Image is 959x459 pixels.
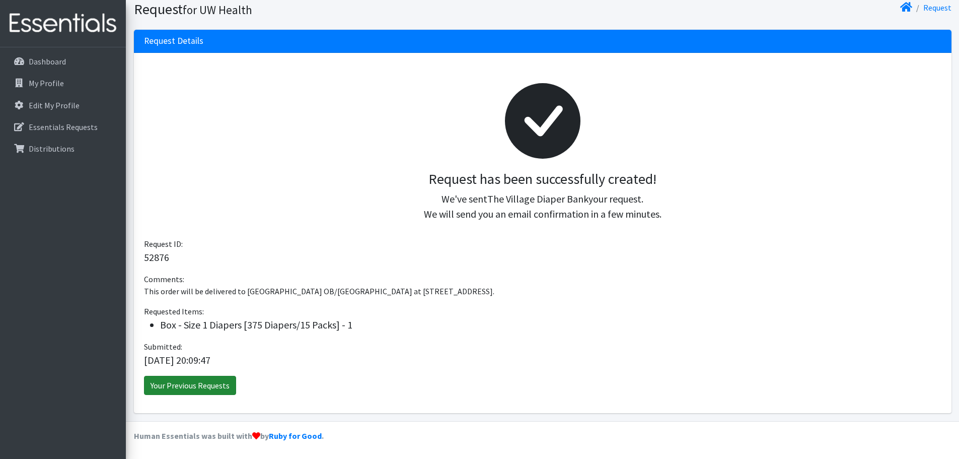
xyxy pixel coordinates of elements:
[4,95,122,115] a: Edit My Profile
[152,171,933,188] h3: Request has been successfully created!
[29,78,64,88] p: My Profile
[144,342,182,352] span: Submitted:
[144,353,941,368] p: [DATE] 20:09:47
[487,192,588,205] span: The Village Diaper Bank
[134,431,324,441] strong: Human Essentials was built with by .
[144,239,183,249] span: Request ID:
[152,191,933,222] p: We've sent your request. We will send you an email confirmation in a few minutes.
[923,3,951,13] a: Request
[134,1,539,18] h1: Request
[4,7,122,40] img: HumanEssentials
[269,431,322,441] a: Ruby for Good
[144,285,941,297] p: This order will be delivered to [GEOGRAPHIC_DATA] OB/[GEOGRAPHIC_DATA] at [STREET_ADDRESS].
[29,144,75,154] p: Distributions
[4,73,122,93] a: My Profile
[144,306,204,316] span: Requested Items:
[183,3,252,17] small: for UW Health
[29,100,80,110] p: Edit My Profile
[4,51,122,72] a: Dashboard
[144,376,236,395] a: Your Previous Requests
[144,36,203,46] h3: Request Details
[144,250,941,265] p: 52876
[144,274,184,284] span: Comments:
[4,117,122,137] a: Essentials Requests
[160,317,941,333] li: Box - Size 1 Diapers [375 Diapers/15 Packs] - 1
[29,122,98,132] p: Essentials Requests
[29,56,66,67] p: Dashboard
[4,139,122,159] a: Distributions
